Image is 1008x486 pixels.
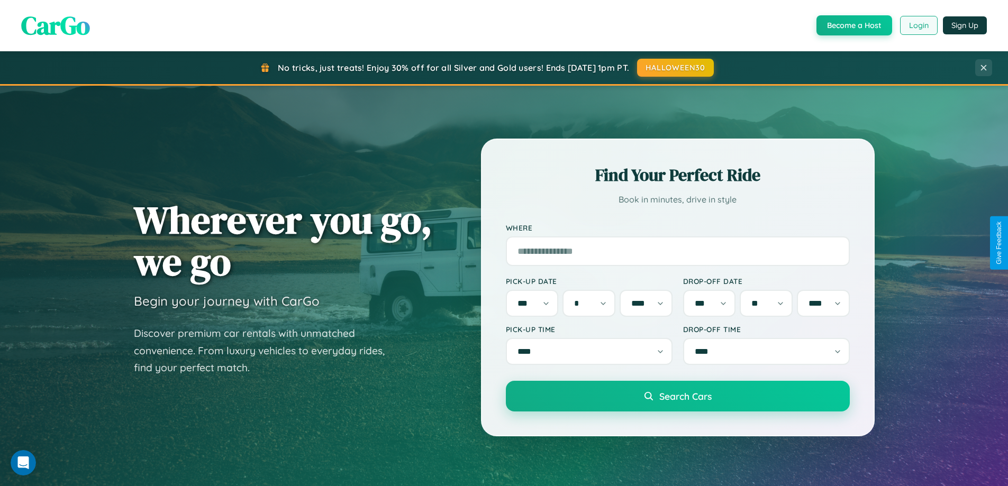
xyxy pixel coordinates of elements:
[943,16,987,34] button: Sign Up
[134,199,432,282] h1: Wherever you go, we go
[506,381,850,411] button: Search Cars
[21,8,90,43] span: CarGo
[506,192,850,207] p: Book in minutes, drive in style
[637,59,714,77] button: HALLOWEEN30
[134,293,320,309] h3: Begin your journey with CarGo
[995,222,1003,264] div: Give Feedback
[659,390,712,402] span: Search Cars
[683,277,850,286] label: Drop-off Date
[816,15,892,35] button: Become a Host
[506,277,673,286] label: Pick-up Date
[134,325,398,377] p: Discover premium car rentals with unmatched convenience. From luxury vehicles to everyday rides, ...
[506,325,673,334] label: Pick-up Time
[11,450,36,475] iframe: Intercom live chat
[900,16,938,35] button: Login
[278,62,629,73] span: No tricks, just treats! Enjoy 30% off for all Silver and Gold users! Ends [DATE] 1pm PT.
[506,223,850,232] label: Where
[506,163,850,187] h2: Find Your Perfect Ride
[683,325,850,334] label: Drop-off Time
